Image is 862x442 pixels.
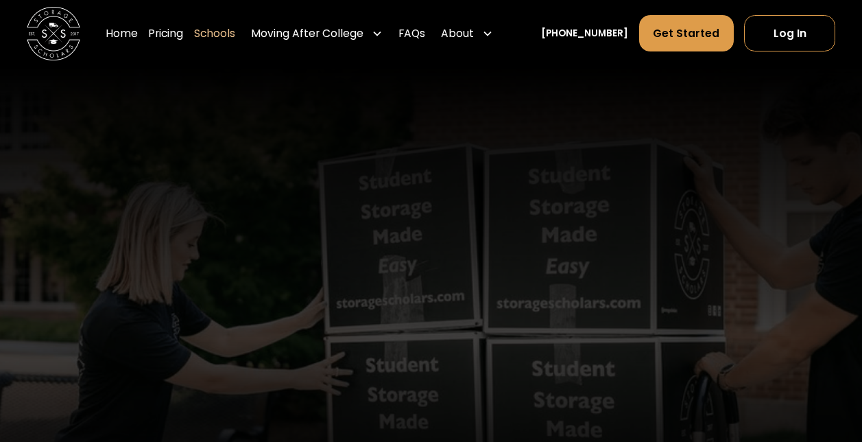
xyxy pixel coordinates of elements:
a: Get Started [639,15,734,51]
a: Schools [194,14,235,52]
a: Pricing [148,14,183,52]
div: About [441,25,474,41]
a: Home [106,14,138,52]
a: FAQs [398,14,425,52]
img: Storage Scholars main logo [27,7,80,60]
div: Moving After College [251,25,363,41]
a: Log In [744,15,835,51]
a: [PHONE_NUMBER] [541,27,628,41]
